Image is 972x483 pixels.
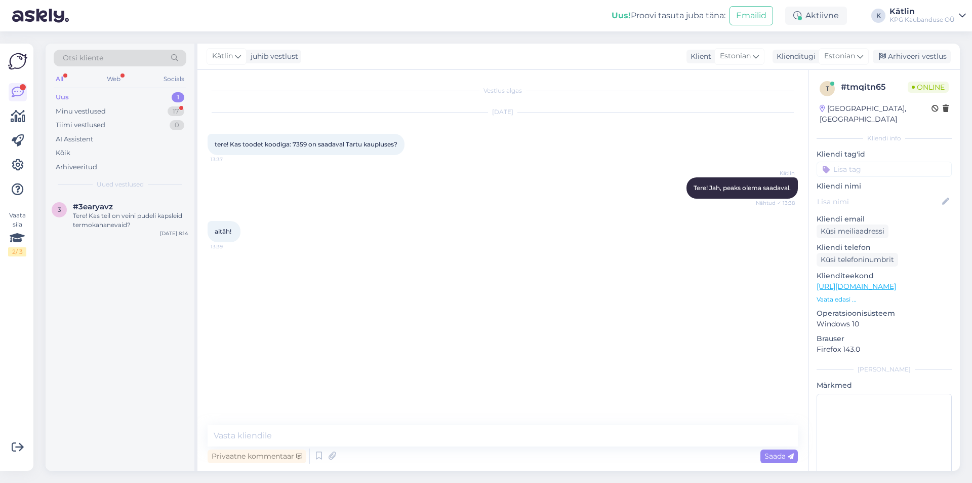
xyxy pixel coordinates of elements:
[826,85,829,92] span: t
[73,211,188,230] div: Tere! Kas teil on veini pudeli kapsleid termokahanevaid?
[56,120,105,130] div: Tiimi vestlused
[764,452,794,461] span: Saada
[817,149,952,160] p: Kliendi tag'id
[817,181,952,192] p: Kliendi nimi
[817,225,888,238] div: Küsi meiliaadressi
[612,10,725,22] div: Proovi tasuta juba täna:
[817,319,952,329] p: Windows 10
[56,148,70,158] div: Kõik
[215,228,231,235] span: aitäh!
[694,184,791,192] span: Tere! Jah, peaks olema saadaval.
[824,51,855,62] span: Estonian
[871,9,885,23] div: K
[889,16,955,24] div: KPG Kaubanduse OÜ
[212,51,233,62] span: Kätlin
[215,140,397,148] span: tere! Kas toodet koodiga: 7359 on saadaval Tartu kaupluses?
[817,214,952,225] p: Kliendi email
[817,380,952,391] p: Märkmed
[56,134,93,144] div: AI Assistent
[168,106,184,117] div: 17
[817,282,896,291] a: [URL][DOMAIN_NAME]
[817,295,952,304] p: Vaata edasi ...
[817,365,952,374] div: [PERSON_NAME]
[247,51,298,62] div: juhib vestlust
[170,120,184,130] div: 0
[211,156,249,163] span: 13:37
[63,53,103,63] span: Otsi kliente
[56,92,69,102] div: Uus
[686,51,711,62] div: Klient
[889,8,966,24] a: KätlinKPG Kaubanduse OÜ
[54,72,65,86] div: All
[160,230,188,237] div: [DATE] 8:14
[817,344,952,355] p: Firefox 143.0
[8,247,26,256] div: 2 / 3
[785,7,847,25] div: Aktiivne
[8,52,27,71] img: Askly Logo
[873,50,951,63] div: Arhiveeri vestlus
[208,450,306,463] div: Privaatne kommentaar
[56,162,97,172] div: Arhiveeritud
[889,8,955,16] div: Kätlin
[817,333,952,344] p: Brauser
[97,180,144,189] span: Uued vestlused
[58,206,61,213] span: 3
[817,308,952,319] p: Operatsioonisüsteem
[105,72,123,86] div: Web
[211,243,249,250] span: 13:39
[172,92,184,102] div: 1
[817,134,952,143] div: Kliendi info
[56,106,106,117] div: Minu vestlused
[73,202,113,211] span: #3earyavz
[817,162,952,177] input: Lisa tag
[817,253,898,267] div: Küsi telefoninumbrit
[817,196,940,207] input: Lisa nimi
[161,72,186,86] div: Socials
[208,107,798,117] div: [DATE]
[8,211,26,256] div: Vaata siia
[908,82,949,93] span: Online
[817,271,952,281] p: Klienditeekond
[817,242,952,253] p: Kliendi telefon
[773,51,816,62] div: Klienditugi
[208,86,798,95] div: Vestlus algas
[730,6,773,25] button: Emailid
[720,51,751,62] span: Estonian
[820,103,931,125] div: [GEOGRAPHIC_DATA], [GEOGRAPHIC_DATA]
[612,11,631,20] b: Uus!
[757,169,795,177] span: Kätlin
[756,199,795,207] span: Nähtud ✓ 13:38
[841,81,908,93] div: # tmqitn65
